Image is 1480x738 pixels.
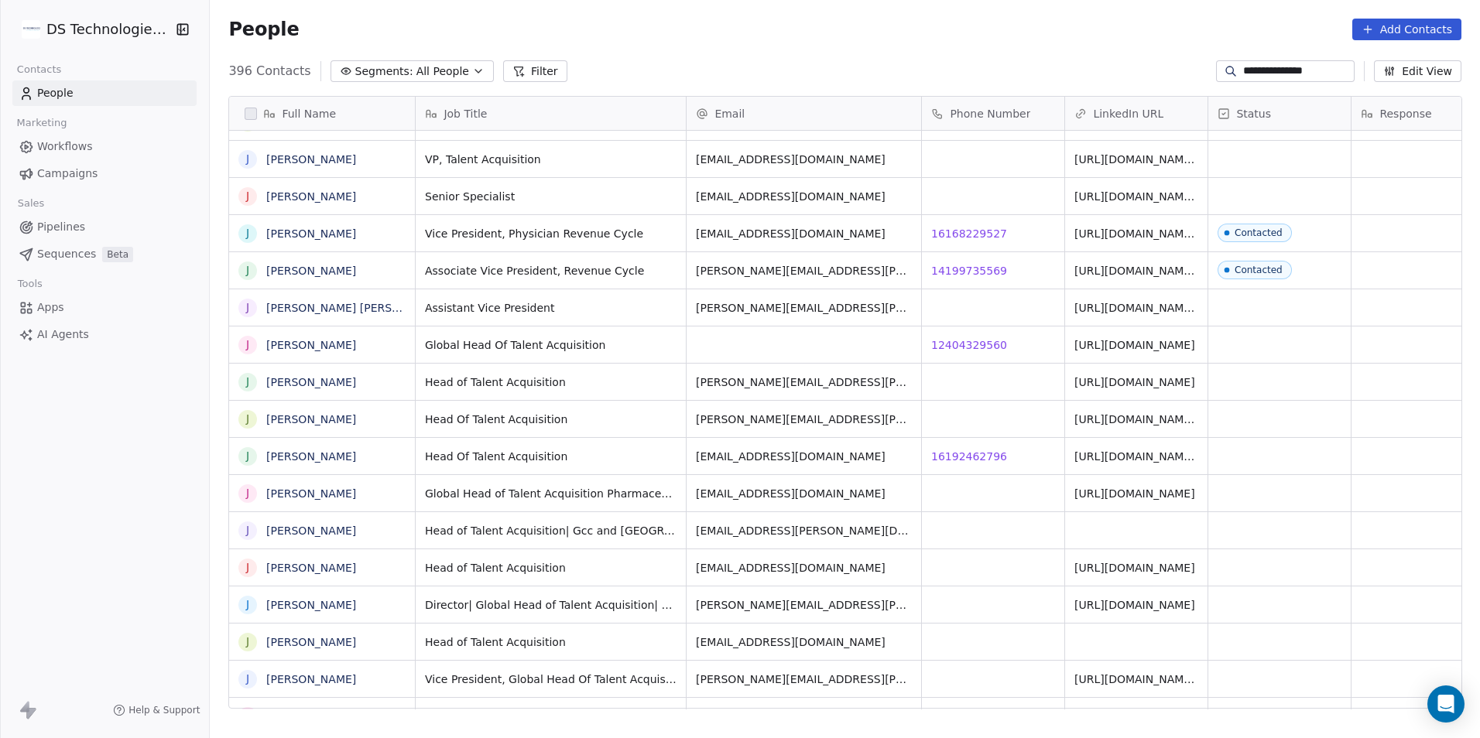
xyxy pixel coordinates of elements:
[266,339,356,351] a: [PERSON_NAME]
[246,262,249,278] div: J
[246,225,249,241] div: J
[22,20,40,39] img: DS%20Updated%20Logo.jpg
[246,374,249,390] div: J
[229,97,415,130] div: Full Name
[503,60,567,82] button: Filter
[246,708,249,724] div: J
[696,374,912,390] span: [PERSON_NAME][EMAIL_ADDRESS][PERSON_NAME][DOMAIN_NAME]
[696,449,912,464] span: [EMAIL_ADDRESS][DOMAIN_NAME]
[266,450,356,463] a: [PERSON_NAME]
[931,709,1007,724] span: 16108048996
[37,166,98,182] span: Campaigns
[1208,97,1351,130] div: Status
[12,80,197,106] a: People
[246,671,249,687] div: J
[1093,106,1163,121] span: LinkedIn URL
[1074,450,1285,463] a: [URL][DOMAIN_NAME][PERSON_NAME]
[246,448,249,464] div: J
[1074,302,1285,314] a: [URL][DOMAIN_NAME][PERSON_NAME]
[1074,376,1195,388] a: [URL][DOMAIN_NAME]
[355,63,413,80] span: Segments:
[246,188,249,204] div: J
[1074,562,1195,574] a: [URL][DOMAIN_NAME]
[696,597,912,613] span: [PERSON_NAME][EMAIL_ADDRESS][PERSON_NAME][DOMAIN_NAME]
[266,487,356,500] a: [PERSON_NAME]
[246,411,249,427] div: J
[266,227,356,240] a: [PERSON_NAME]
[37,299,64,316] span: Apps
[425,486,677,501] span: Global Head of Talent Acquisition Pharmaceuticals
[425,671,677,687] span: Vice President, Global Head Of Talent Acquisition
[416,97,686,130] div: Job Title
[12,322,197,347] a: AI Agents
[1065,97,1208,130] div: LinkedIn URL
[128,704,200,716] span: Help & Support
[696,189,912,204] span: [EMAIL_ADDRESS][DOMAIN_NAME]
[1427,685,1465,723] div: Open Intercom Messenger
[1074,153,1285,166] a: [URL][DOMAIN_NAME][PERSON_NAME]
[1074,413,1285,425] a: [URL][DOMAIN_NAME][PERSON_NAME]
[425,263,677,278] span: Associate Vice President, Revenue Cycle
[696,709,912,724] span: [PERSON_NAME][EMAIL_ADDRESS][DOMAIN_NAME]
[696,560,912,576] span: [EMAIL_ADDRESS][DOMAIN_NAME]
[425,523,677,538] span: Head of Talent Acquisition| Gcc and [GEOGRAPHIC_DATA]
[37,138,93,155] span: Workflows
[229,131,416,709] div: grid
[425,412,677,427] span: Head Of Talent Acquisition
[12,161,197,186] a: Campaigns
[425,189,677,204] span: Senior Specialist
[1235,265,1283,275] div: Contacted
[37,246,96,262] span: Sequences
[696,412,912,427] span: [PERSON_NAME][EMAIL_ADDRESS][PERSON_NAME][PERSON_NAME][DOMAIN_NAME]
[1074,227,1285,240] a: [URL][DOMAIN_NAME][PERSON_NAME]
[696,634,912,650] span: [EMAIL_ADDRESS][DOMAIN_NAME]
[266,376,356,388] a: [PERSON_NAME]
[11,272,49,296] span: Tools
[425,300,677,316] span: Assistant Vice President
[696,671,912,687] span: [PERSON_NAME][EMAIL_ADDRESS][PERSON_NAME][DOMAIN_NAME]
[425,560,677,576] span: Head of Talent Acquisition
[696,263,912,278] span: [PERSON_NAME][EMAIL_ADDRESS][PERSON_NAME][DOMAIN_NAME]
[266,524,356,537] a: [PERSON_NAME]
[696,152,912,167] span: [EMAIL_ADDRESS][DOMAIN_NAME]
[425,337,677,353] span: Global Head Of Talent Acquisition
[1074,339,1195,351] a: [URL][DOMAIN_NAME]
[416,63,469,80] span: All People
[12,241,197,267] a: SequencesBeta
[696,300,912,316] span: [PERSON_NAME][EMAIL_ADDRESS][PERSON_NAME][DOMAIN_NAME]
[246,299,249,316] div: J
[282,106,336,121] span: Full Name
[931,449,1007,464] span: 16192462796
[931,337,1007,353] span: 12404329560
[425,709,677,724] span: Global Head of Talent Acquisition| Pharmaceuticals
[11,192,51,215] span: Sales
[1374,60,1461,82] button: Edit View
[37,85,74,101] span: People
[246,522,249,538] div: J
[425,226,677,241] span: Vice President, Physician Revenue Cycle
[696,523,912,538] span: [EMAIL_ADDRESS][PERSON_NAME][DOMAIN_NAME]
[246,337,249,353] div: J
[1352,19,1461,40] button: Add Contacts
[10,58,68,81] span: Contacts
[246,634,249,650] div: J
[12,214,197,240] a: Pipelines
[102,247,133,262] span: Beta
[266,153,356,166] a: [PERSON_NAME]
[19,16,166,43] button: DS Technologies Inc
[10,111,74,135] span: Marketing
[444,106,487,121] span: Job Title
[931,226,1007,241] span: 16168229527
[1235,227,1283,238] div: Contacted
[246,596,249,613] div: J
[246,559,249,576] div: J
[266,265,356,277] a: [PERSON_NAME]
[931,263,1007,278] span: 14199735569
[1379,106,1431,121] span: Response
[696,486,912,501] span: [EMAIL_ADDRESS][DOMAIN_NAME]
[266,190,356,203] a: [PERSON_NAME]
[113,704,200,716] a: Help & Support
[266,673,356,685] a: [PERSON_NAME]
[37,326,89,343] span: AI Agents
[266,302,450,314] a: [PERSON_NAME] [PERSON_NAME]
